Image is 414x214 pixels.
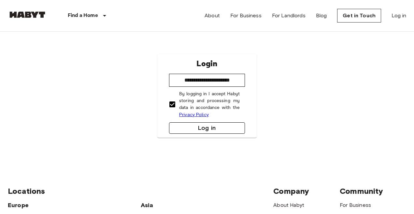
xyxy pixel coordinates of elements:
[141,202,153,209] span: Asia
[179,91,240,118] p: By logging in I accept Habyt storing and processing my data in accordance with the
[392,12,406,20] a: Log in
[273,186,309,196] span: Company
[340,202,371,208] a: For Business
[179,112,209,117] a: Privacy Policy
[273,202,304,208] a: About Habyt
[169,122,245,134] button: Log in
[316,12,327,20] a: Blog
[272,12,306,20] a: For Landlords
[68,12,98,20] p: Find a Home
[8,11,47,18] img: Habyt
[230,12,262,20] a: For Business
[8,186,45,196] span: Locations
[340,186,383,196] span: Community
[8,202,29,209] span: Europe
[205,12,220,20] a: About
[196,58,217,70] p: Login
[337,9,381,23] a: Get in Touch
